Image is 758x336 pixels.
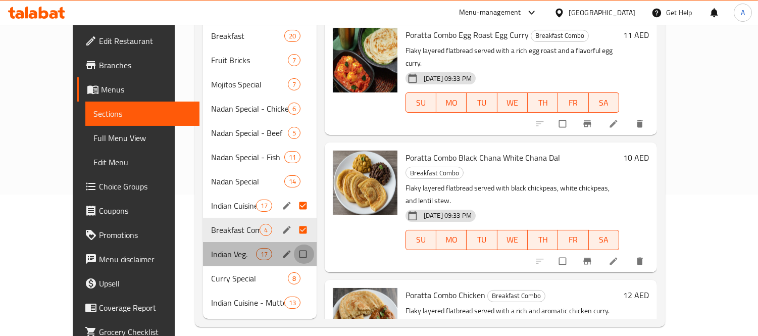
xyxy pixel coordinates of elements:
[562,95,584,110] span: FR
[406,150,560,165] span: Poratta Combo Black Chana White Chana Dal
[77,29,199,53] a: Edit Restaurant
[257,250,272,259] span: 17
[211,297,284,309] span: Indian Cuisine - Mutton Meat
[77,53,199,77] a: Branches
[203,291,317,315] div: Indian Cuisine - Mutton Meat13
[77,223,199,247] a: Promotions
[211,200,256,212] span: Indian Cuisine - Chicken
[260,224,272,236] div: items
[487,290,545,302] div: Breakfast Combo
[285,177,300,186] span: 14
[288,128,300,138] span: 5
[467,230,497,250] button: TU
[99,35,191,47] span: Edit Restaurant
[629,113,653,135] button: delete
[406,92,436,113] button: SU
[211,224,260,236] span: Breakfast Combo
[593,95,615,110] span: SA
[576,113,600,135] button: Branch-specific-item
[471,232,493,247] span: TU
[288,103,300,115] div: items
[562,232,584,247] span: FR
[288,127,300,139] div: items
[609,256,621,266] a: Edit menu item
[93,156,191,168] span: Edit Menu
[436,92,467,113] button: MO
[501,95,524,110] span: WE
[85,126,199,150] a: Full Menu View
[203,72,317,97] div: Mojitos Special7
[203,218,317,242] div: Breakfast Combo4edit
[410,232,432,247] span: SU
[211,248,256,260] div: Indian Veg.
[285,153,300,162] span: 11
[531,30,589,42] div: Breakfast Combo
[553,252,574,271] span: Select to update
[77,247,199,271] a: Menu disclaimer
[440,232,463,247] span: MO
[85,102,199,126] a: Sections
[532,95,554,110] span: TH
[333,151,397,215] img: Poratta Combo Black Chana White Chana Dal
[410,95,432,110] span: SU
[211,127,288,139] span: Nadan Special - Beef
[467,92,497,113] button: TU
[623,288,649,302] h6: 12 AED
[406,230,436,250] button: SU
[203,145,317,169] div: Nadan Special - Fish11
[576,250,600,272] button: Branch-specific-item
[569,7,635,18] div: [GEOGRAPHIC_DATA]
[211,103,288,115] span: Nadan Special - Chicken
[440,95,463,110] span: MO
[77,77,199,102] a: Menus
[203,24,317,48] div: Breakfast20
[256,200,272,212] div: items
[406,167,464,179] div: Breakfast Combo
[211,272,288,284] div: Curry Special
[77,296,199,320] a: Coverage Report
[203,97,317,121] div: Nadan Special - Chicken6
[406,27,529,42] span: Poratta Combo Egg Roast Egg Curry
[77,199,199,223] a: Coupons
[85,150,199,174] a: Edit Menu
[203,169,317,194] div: Nadan Special14
[629,250,653,272] button: delete
[497,92,528,113] button: WE
[203,20,317,319] nav: Menu sections
[528,92,558,113] button: TH
[623,28,649,42] h6: 11 AED
[406,305,619,317] p: Flaky layered flatbread served with a rich and aromatic chicken curry.
[558,92,588,113] button: FR
[203,48,317,72] div: Fruit Bricks7
[99,180,191,193] span: Choice Groups
[203,242,317,266] div: Indian Veg.17edit
[288,78,300,90] div: items
[77,271,199,296] a: Upsell
[459,7,521,19] div: Menu-management
[203,266,317,291] div: Curry Special8
[436,230,467,250] button: MO
[420,211,476,220] span: [DATE] 09:33 PM
[333,28,397,92] img: Poratta Combo Egg Roast Egg Curry
[609,119,621,129] a: Edit menu item
[99,205,191,217] span: Coupons
[284,151,300,163] div: items
[285,31,300,41] span: 20
[553,114,574,133] span: Select to update
[280,199,295,212] button: edit
[256,248,272,260] div: items
[280,223,295,236] button: edit
[285,298,300,308] span: 13
[211,151,284,163] span: Nadan Special - Fish
[280,248,295,261] button: edit
[211,78,288,90] span: Mojitos Special
[589,230,619,250] button: SA
[288,274,300,283] span: 8
[203,121,317,145] div: Nadan Special - Beef5
[284,297,300,309] div: items
[531,30,588,41] span: Breakfast Combo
